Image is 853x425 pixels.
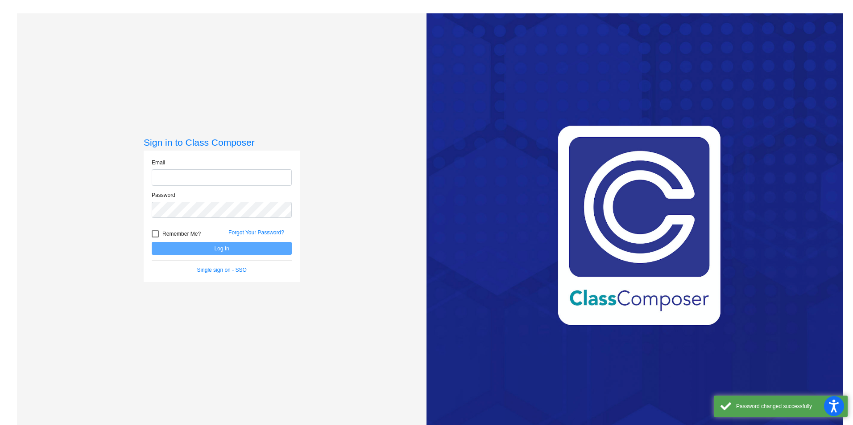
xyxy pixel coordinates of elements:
[144,137,300,148] h3: Sign in to Class Composer
[152,242,292,255] button: Log In
[162,229,201,239] span: Remember Me?
[152,191,175,199] label: Password
[736,402,841,410] div: Password changed successfully
[228,229,284,236] a: Forgot Your Password?
[152,159,165,167] label: Email
[197,267,246,273] a: Single sign on - SSO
